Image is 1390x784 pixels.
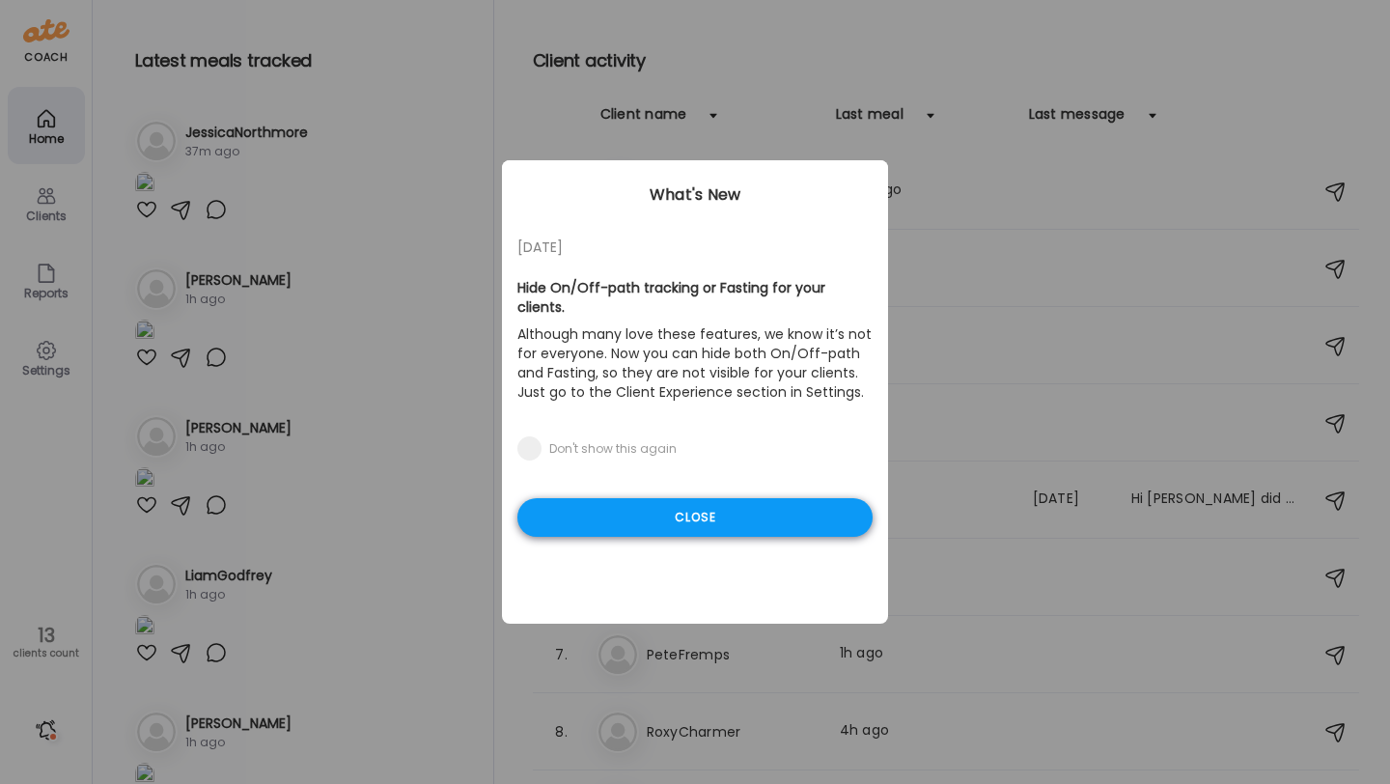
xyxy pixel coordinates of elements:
div: [DATE] [517,236,873,259]
div: Don't show this again [549,441,677,457]
div: Close [517,498,873,537]
p: Although many love these features, we know it’s not for everyone. Now you can hide both On/Off-pa... [517,321,873,406]
div: What's New [502,183,888,207]
b: Hide On/Off-path tracking or Fasting for your clients. [517,278,825,317]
